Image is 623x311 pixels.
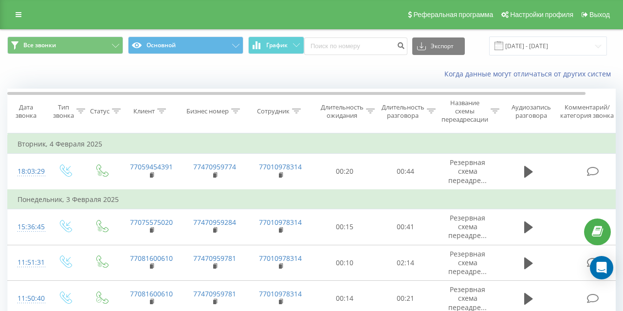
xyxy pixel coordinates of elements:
div: Open Intercom Messenger [590,256,613,279]
span: График [266,42,288,49]
div: Бизнес номер [186,107,229,115]
a: 77010978314 [259,218,302,227]
a: 77081600610 [130,254,173,263]
a: 77075575020 [130,218,173,227]
td: 00:10 [314,245,375,281]
button: Основной [128,37,244,54]
a: 77010978314 [259,162,302,171]
a: 77081600610 [130,289,173,298]
div: Комментарий/категория звонка [559,103,616,120]
span: Реферальная программа [413,11,493,18]
div: Статус [90,107,110,115]
span: Выход [589,11,610,18]
a: 77010978314 [259,254,302,263]
div: 18:03:29 [18,162,37,181]
div: Длительность разговора [382,103,424,120]
span: Настройки профиля [510,11,573,18]
a: 77010978314 [259,289,302,298]
div: Название схемы переадресации [441,99,488,124]
button: Все звонки [7,37,123,54]
a: Когда данные могут отличаться от других систем [444,69,616,78]
div: Аудиозапись разговора [508,103,555,120]
div: 11:51:31 [18,253,37,272]
div: Дата звонка [8,103,44,120]
td: 00:41 [375,209,436,245]
td: 00:15 [314,209,375,245]
td: 02:14 [375,245,436,281]
button: Экспорт [412,37,465,55]
span: Резервная схема переадре... [448,249,487,276]
a: 77059454391 [130,162,173,171]
td: 00:44 [375,154,436,190]
div: 15:36:45 [18,218,37,237]
span: Резервная схема переадре... [448,158,487,184]
td: 00:20 [314,154,375,190]
div: 11:50:40 [18,289,37,308]
div: Сотрудник [257,107,290,115]
a: 77470959284 [193,218,236,227]
div: Клиент [133,107,155,115]
input: Поиск по номеру [304,37,407,55]
a: 77470959774 [193,162,236,171]
span: Все звонки [23,41,56,49]
a: 77470959781 [193,254,236,263]
button: График [248,37,304,54]
span: Резервная схема переадре... [448,213,487,240]
div: Длительность ожидания [321,103,364,120]
a: 77470959781 [193,289,236,298]
div: Тип звонка [53,103,74,120]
